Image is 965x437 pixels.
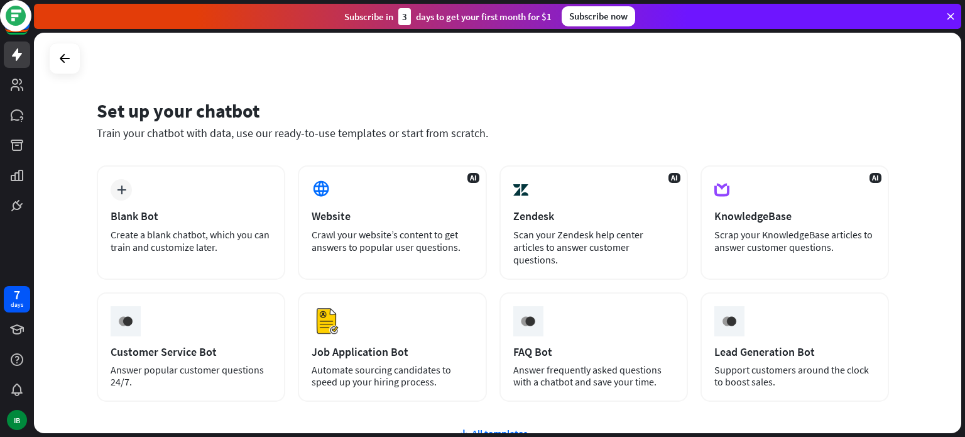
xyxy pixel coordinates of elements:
[7,410,27,430] div: IB
[11,301,23,309] div: days
[398,8,411,25] div: 3
[4,286,30,313] a: 7 days
[344,8,552,25] div: Subscribe in days to get your first month for $1
[562,6,635,26] div: Subscribe now
[14,289,20,301] div: 7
